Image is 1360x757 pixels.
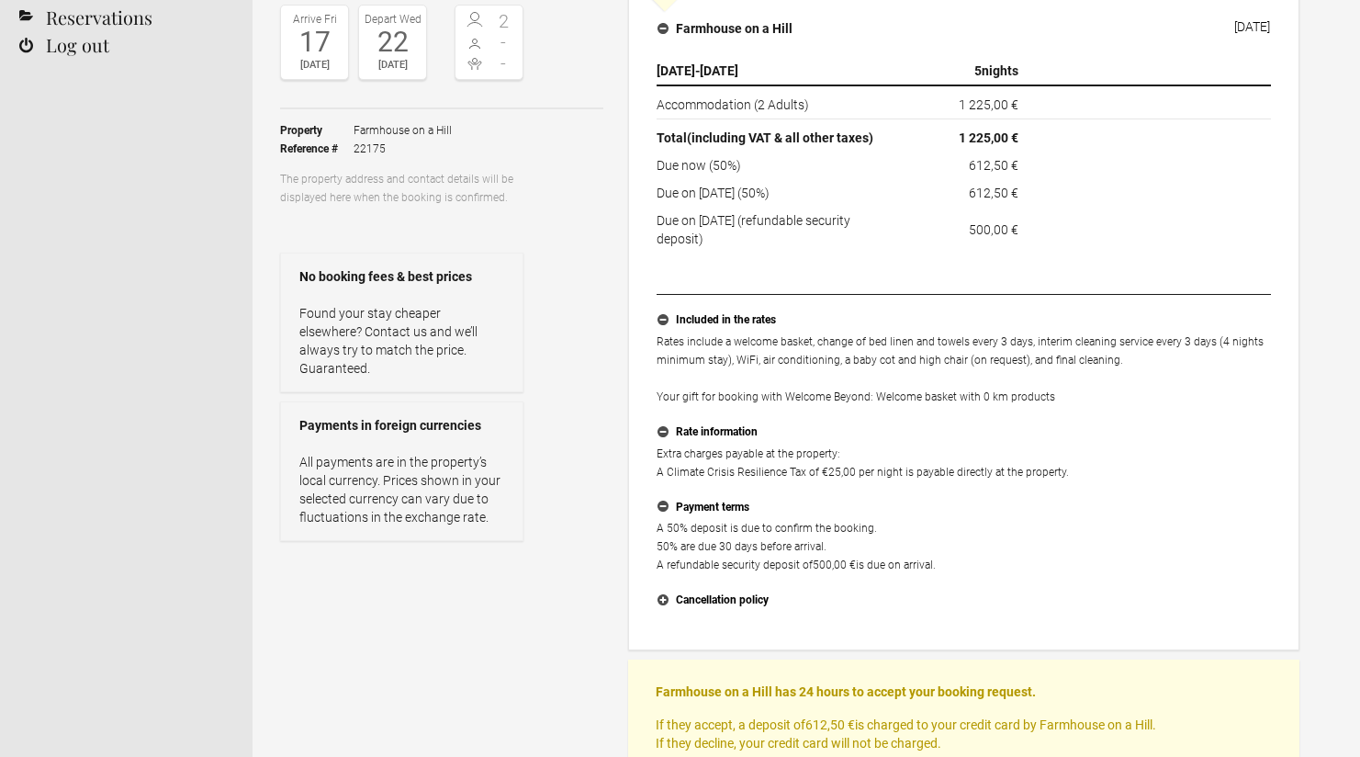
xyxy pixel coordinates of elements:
td: Due on [DATE] (refundable security deposit) [657,207,903,248]
button: Cancellation policy [657,589,1271,613]
button: Farmhouse on a Hill [DATE] [643,9,1285,48]
flynt-currency: 612,50 € [969,186,1018,200]
span: Farmhouse on a Hill [354,121,452,140]
div: [DATE] [1234,19,1270,34]
p: All payments are in the property’s local currency. Prices shown in your selected currency can var... [299,453,504,526]
strong: Farmhouse on a Hill has 24 hours to accept your booking request. [656,684,1036,699]
p: A 50% deposit is due to confirm the booking. 50% are due 30 days before arrival. A refundable sec... [657,519,1271,574]
strong: Property [280,121,354,140]
h4: Farmhouse on a Hill [658,19,792,38]
span: 5 [974,63,982,78]
td: Due now (50%) [657,152,903,179]
div: [DATE] [364,56,421,74]
td: Due on [DATE] (50%) [657,179,903,207]
p: Rates include a welcome basket, change of bed linen and towels every 3 days, interim cleaning ser... [657,333,1271,406]
span: [DATE] [657,63,695,78]
flynt-currency: 612,50 € [969,158,1018,173]
div: 22 [364,28,421,56]
span: (including VAT & all other taxes) [687,130,873,145]
strong: No booking fees & best prices [299,267,504,286]
strong: Payments in foreign currencies [299,416,504,435]
th: nights [903,57,1026,85]
span: [DATE] [700,63,738,78]
strong: Reference # [280,140,354,158]
p: Extra charges payable at the property: A Climate Crisis Resilience Tax of €25,00 per night is pay... [657,445,1271,481]
span: - [489,33,519,51]
button: Rate information [657,421,1271,445]
div: Arrive Fri [286,10,343,28]
flynt-currency: 500,00 € [969,222,1018,237]
span: 22175 [354,140,452,158]
flynt-currency: 500,00 € [813,559,856,571]
span: - [489,54,519,73]
button: Included in the rates [657,309,1271,333]
div: [DATE] [286,56,343,74]
flynt-currency: 1 225,00 € [959,130,1018,145]
p: If they accept, a deposit of is charged to your credit card by Farmhouse on a Hill. If they decli... [656,716,1272,752]
div: 17 [286,28,343,56]
p: The property address and contact details will be displayed here when the booking is confirmed. [280,170,523,207]
th: - [657,57,903,85]
flynt-currency: 612,50 € [805,717,855,732]
th: Total [657,119,903,153]
td: Accommodation (2 Adults) [657,85,903,119]
div: Depart Wed [364,10,421,28]
flynt-currency: 1 225,00 € [959,97,1018,112]
p: Found your stay cheaper elsewhere? Contact us and we’ll always try to match the price. Guaranteed. [299,304,504,378]
span: 2 [489,12,519,30]
button: Payment terms [657,496,1271,520]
